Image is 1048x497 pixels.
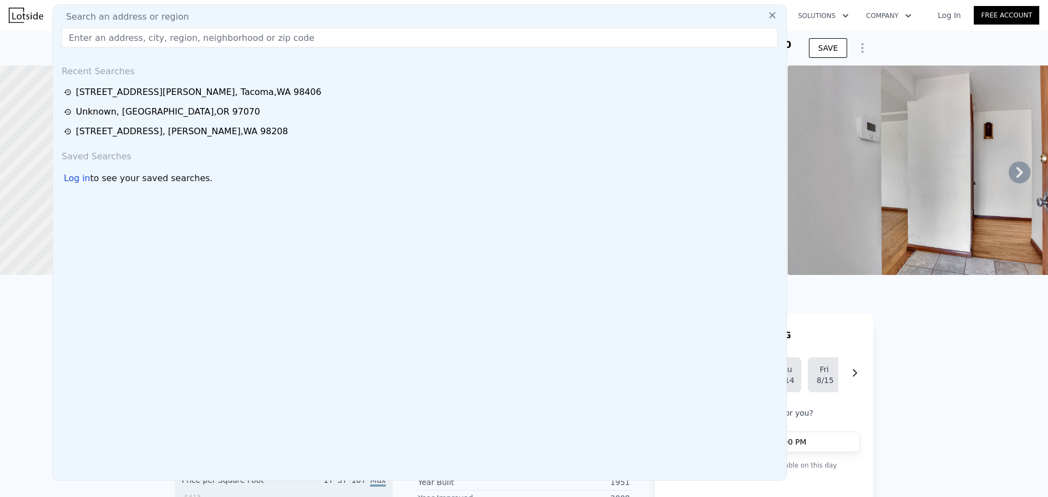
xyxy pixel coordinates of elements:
[777,375,793,386] div: 8/14
[858,6,920,26] button: Company
[64,105,779,118] a: Unknown, [GEOGRAPHIC_DATA],OR 97070
[418,477,524,488] div: Year Built
[90,172,212,185] span: to see your saved searches.
[789,6,858,26] button: Solutions
[57,141,782,167] div: Saved Searches
[64,86,779,99] a: [STREET_ADDRESS][PERSON_NAME], Tacoma,WA 98406
[64,125,779,138] a: [STREET_ADDRESS], [PERSON_NAME],WA 98208
[925,10,974,21] a: Log In
[809,38,847,58] button: SAVE
[524,477,630,488] div: 1951
[851,37,873,59] button: Show Options
[9,8,43,23] img: Lotside
[76,105,260,118] div: Unknown , [GEOGRAPHIC_DATA] , OR 97070
[57,10,189,23] span: Search an address or region
[76,86,321,99] div: [STREET_ADDRESS][PERSON_NAME] , Tacoma , WA 98406
[182,475,284,492] div: Price per Square Foot
[57,56,782,82] div: Recent Searches
[974,6,1039,25] a: Free Account
[370,476,386,487] span: Max
[817,364,832,375] div: Fri
[64,172,90,185] div: Log in
[817,375,832,386] div: 8/15
[808,357,841,392] button: Fri8/15
[62,28,778,47] input: Enter an address, city, region, neighborhood or zip code
[76,125,288,138] div: [STREET_ADDRESS] , [PERSON_NAME] , WA 98208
